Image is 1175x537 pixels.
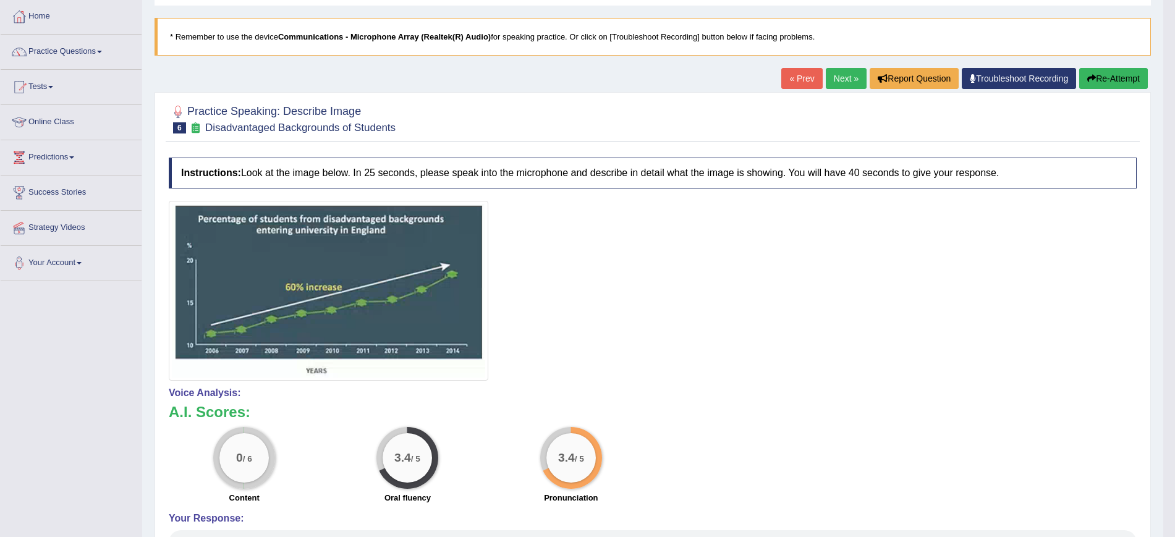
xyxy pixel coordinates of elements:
[173,122,186,133] span: 6
[1,35,142,66] a: Practice Questions
[189,122,202,134] small: Exam occurring question
[169,513,1137,524] h4: Your Response:
[1,105,142,136] a: Online Class
[155,18,1151,56] blockquote: * Remember to use the device for speaking practice. Or click on [Troubleshoot Recording] button b...
[169,158,1137,188] h4: Look at the image below. In 25 seconds, please speak into the microphone and describe in detail w...
[169,103,396,133] h2: Practice Speaking: Describe Image
[169,404,250,420] b: A.I. Scores:
[1,70,142,101] a: Tests
[229,492,260,504] label: Content
[1,140,142,171] a: Predictions
[181,167,241,178] b: Instructions:
[826,68,867,89] a: Next »
[169,387,1137,399] h4: Voice Analysis:
[781,68,822,89] a: « Prev
[1,246,142,277] a: Your Account
[558,451,575,465] big: 3.4
[395,451,412,465] big: 3.4
[411,454,420,463] small: / 5
[544,492,598,504] label: Pronunciation
[575,454,584,463] small: / 5
[1,175,142,206] a: Success Stories
[243,454,252,463] small: / 6
[1,211,142,242] a: Strategy Videos
[278,32,491,41] b: Communications - Microphone Array (Realtek(R) Audio)
[384,492,431,504] label: Oral fluency
[870,68,959,89] button: Report Question
[205,122,396,133] small: Disadvantaged Backgrounds of Students
[1079,68,1148,89] button: Re-Attempt
[962,68,1076,89] a: Troubleshoot Recording
[236,451,243,465] big: 0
